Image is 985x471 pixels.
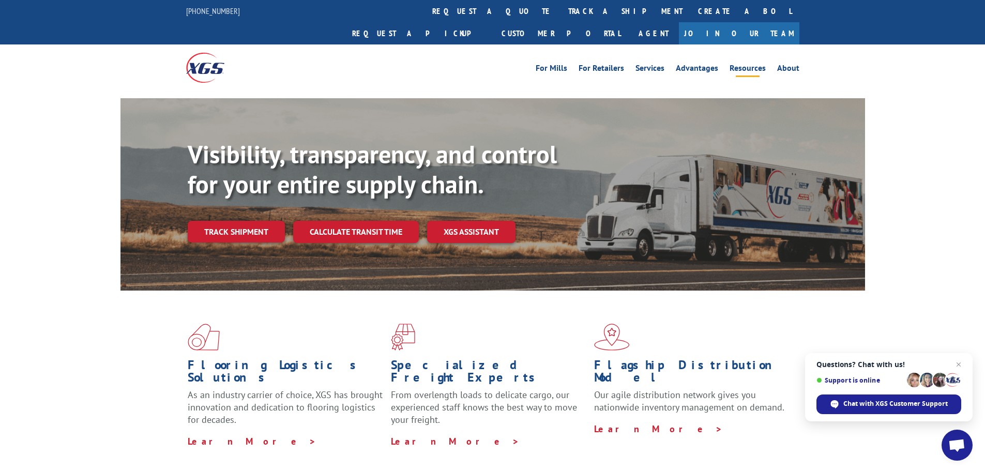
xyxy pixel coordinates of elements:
[391,324,415,351] img: xgs-icon-focused-on-flooring-red
[391,389,586,435] p: From overlength loads to delicate cargo, our experienced staff knows the best way to move your fr...
[816,376,903,384] span: Support is online
[777,64,799,75] a: About
[594,423,723,435] a: Learn More >
[344,22,494,44] a: Request a pickup
[427,221,516,243] a: XGS ASSISTANT
[816,360,961,369] span: Questions? Chat with us!
[293,221,419,243] a: Calculate transit time
[188,435,316,447] a: Learn More >
[942,430,973,461] div: Open chat
[188,324,220,351] img: xgs-icon-total-supply-chain-intelligence-red
[628,22,679,44] a: Agent
[843,399,948,408] span: Chat with XGS Customer Support
[494,22,628,44] a: Customer Portal
[676,64,718,75] a: Advantages
[579,64,624,75] a: For Retailers
[186,6,240,16] a: [PHONE_NUMBER]
[188,138,557,200] b: Visibility, transparency, and control for your entire supply chain.
[536,64,567,75] a: For Mills
[188,221,285,242] a: Track shipment
[391,435,520,447] a: Learn More >
[188,359,383,389] h1: Flooring Logistics Solutions
[594,389,784,413] span: Our agile distribution network gives you nationwide inventory management on demand.
[594,359,790,389] h1: Flagship Distribution Model
[391,359,586,389] h1: Specialized Freight Experts
[594,324,630,351] img: xgs-icon-flagship-distribution-model-red
[816,394,961,414] div: Chat with XGS Customer Support
[188,389,383,426] span: As an industry carrier of choice, XGS has brought innovation and dedication to flooring logistics...
[679,22,799,44] a: Join Our Team
[952,358,965,371] span: Close chat
[730,64,766,75] a: Resources
[635,64,664,75] a: Services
